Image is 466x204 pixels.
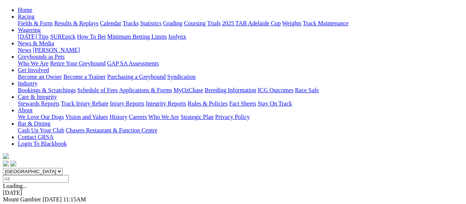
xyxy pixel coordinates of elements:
div: About [18,114,463,120]
a: Results & Replays [54,20,98,26]
span: [DATE] [43,196,62,203]
a: Fields & Form [18,20,53,26]
a: Calendar [100,20,121,26]
a: Racing [18,13,34,20]
a: Login To Blackbook [18,140,67,147]
div: Care & Integrity [18,100,463,107]
span: Mount Gambier [3,196,41,203]
a: Contact GRSA [18,134,53,140]
div: Bar & Dining [18,127,463,134]
a: Fact Sheets [229,100,256,107]
a: Applications & Forms [119,87,172,93]
a: Track Maintenance [303,20,348,26]
div: Industry [18,87,463,94]
a: Syndication [167,74,195,80]
a: Statistics [140,20,162,26]
a: Schedule of Fees [77,87,118,93]
a: About [18,107,33,113]
a: Become an Owner [18,74,62,80]
a: Privacy Policy [215,114,250,120]
a: Stewards Reports [18,100,59,107]
a: Bar & Dining [18,120,50,127]
input: Select date [3,175,69,183]
a: Rules & Policies [188,100,228,107]
a: Integrity Reports [146,100,186,107]
a: Track Injury Rebate [61,100,108,107]
div: Racing [18,20,463,27]
a: Retire Your Greyhound [50,60,106,67]
a: How To Bet [77,33,106,40]
a: Stay On Track [258,100,292,107]
a: Weights [282,20,301,26]
a: Chasers Restaurant & Function Centre [66,127,157,133]
a: Isolynx [168,33,186,40]
a: Strategic Plan [181,114,214,120]
a: Wagering [18,27,41,33]
div: Wagering [18,33,463,40]
a: Get Involved [18,67,49,73]
a: History [109,114,127,120]
a: Who We Are [18,60,49,67]
a: ICG Outcomes [258,87,293,93]
img: facebook.svg [3,161,9,166]
a: Industry [18,80,37,87]
a: SUREpick [50,33,75,40]
a: Trials [207,20,221,26]
a: MyOzChase [173,87,203,93]
a: We Love Our Dogs [18,114,64,120]
a: Care & Integrity [18,94,57,100]
span: Loading... [3,183,27,189]
img: twitter.svg [10,161,16,166]
a: Vision and Values [65,114,108,120]
a: Tracks [123,20,139,26]
div: [DATE] [3,190,463,196]
div: Greyhounds as Pets [18,60,463,67]
a: News [18,47,31,53]
a: Grading [163,20,182,26]
a: Home [18,7,32,13]
a: Become a Trainer [63,74,106,80]
a: Careers [129,114,147,120]
a: Who We Are [148,114,179,120]
a: Coursing [184,20,206,26]
a: Race Safe [295,87,318,93]
a: Bookings & Scratchings [18,87,76,93]
div: News & Media [18,47,463,54]
span: 11:15AM [63,196,86,203]
div: Get Involved [18,74,463,80]
a: Cash Up Your Club [18,127,64,133]
a: [DATE] Tips [18,33,49,40]
a: GAP SA Assessments [107,60,159,67]
a: Injury Reports [110,100,144,107]
a: Breeding Information [205,87,256,93]
a: Purchasing a Greyhound [107,74,166,80]
a: Greyhounds as Pets [18,54,65,60]
img: logo-grsa-white.png [3,153,9,159]
a: 2025 TAB Adelaide Cup [222,20,281,26]
a: News & Media [18,40,54,46]
a: [PERSON_NAME] [33,47,80,53]
a: Minimum Betting Limits [107,33,167,40]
